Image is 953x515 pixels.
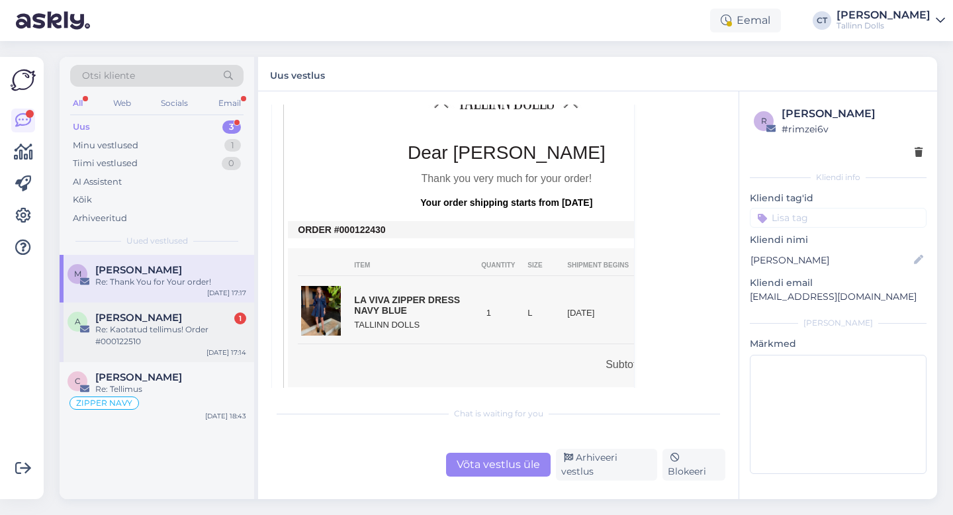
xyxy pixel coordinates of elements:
[750,208,927,228] input: Lisa tag
[354,295,460,316] a: LA VIVA ZIPPER DRESS NAVY BLUE
[11,68,36,93] img: Askly Logo
[481,262,527,269] th: QUANTITY
[633,301,715,312] div: €51.76
[95,264,182,276] span: Madli Tammetalu
[270,65,325,83] label: Uus vestlus
[761,116,767,126] span: r
[224,139,241,152] div: 1
[82,69,135,83] span: Otsi kliente
[216,95,244,112] div: Email
[750,171,927,183] div: Kliendi info
[205,411,246,421] div: [DATE] 18:43
[298,224,715,235] td: ORDER #000122430
[95,371,182,383] span: Cerlin Pesti
[207,288,246,298] div: [DATE] 17:17
[73,139,138,152] div: Minu vestlused
[288,195,725,210] div: Your order shipping starts from [DATE]
[750,276,927,290] p: Kliendi email
[837,10,945,31] a: [PERSON_NAME]Tallinn Dolls
[222,157,241,170] div: 0
[556,449,657,481] div: Arhiveeri vestlus
[750,317,927,329] div: [PERSON_NAME]
[750,191,927,205] p: Kliendi tag'id
[73,120,90,134] div: Uus
[750,337,927,351] p: Märkmed
[73,212,127,225] div: Arhiveeritud
[354,320,420,330] a: TALLINN DOLLS
[633,314,715,324] div: # todo
[527,308,567,318] div: L
[750,233,927,247] p: Kliendi nimi
[206,348,246,357] div: [DATE] 17:14
[111,95,134,112] div: Web
[74,269,81,279] span: M
[95,276,246,288] div: Re: Thank You for Your order!
[837,10,930,21] div: [PERSON_NAME]
[813,11,831,30] div: CT
[567,262,633,269] th: SHIPMENT BEGINS
[73,175,122,189] div: AI Assistent
[750,253,911,267] input: Lisa nimi
[662,449,725,481] div: Blokeeri
[354,262,481,269] th: ITEM
[126,235,188,247] span: Uued vestlused
[710,9,781,32] div: Eemal
[73,157,138,170] div: Tiimi vestlused
[782,122,923,136] div: # rimzei6v
[222,120,241,134] div: 3
[446,453,551,477] div: Võta vestlus üle
[567,308,633,318] div: [DATE]
[837,21,930,31] div: Tallinn Dolls
[288,171,725,186] div: Thank you very much for your order!
[750,290,927,304] p: [EMAIL_ADDRESS][DOMAIN_NAME]
[527,262,567,269] th: SIZE
[234,312,246,324] div: 1
[288,144,725,162] div: Dear [PERSON_NAME]
[75,316,81,326] span: A
[95,383,246,395] div: Re: Tellimus
[158,95,191,112] div: Socials
[95,324,246,348] div: Re: Kaotatud tellimus! Order #000122510
[782,106,923,122] div: [PERSON_NAME]
[271,408,725,420] div: Chat is waiting for you
[75,376,81,386] span: C
[95,312,182,324] span: Anna-Marija Ouertani
[76,399,132,407] span: ZIPPER NAVY
[633,262,715,269] th: PRICE
[481,308,496,318] div: 1
[298,357,647,372] td: Subtotal:
[73,193,92,207] div: Kõik
[70,95,85,112] div: All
